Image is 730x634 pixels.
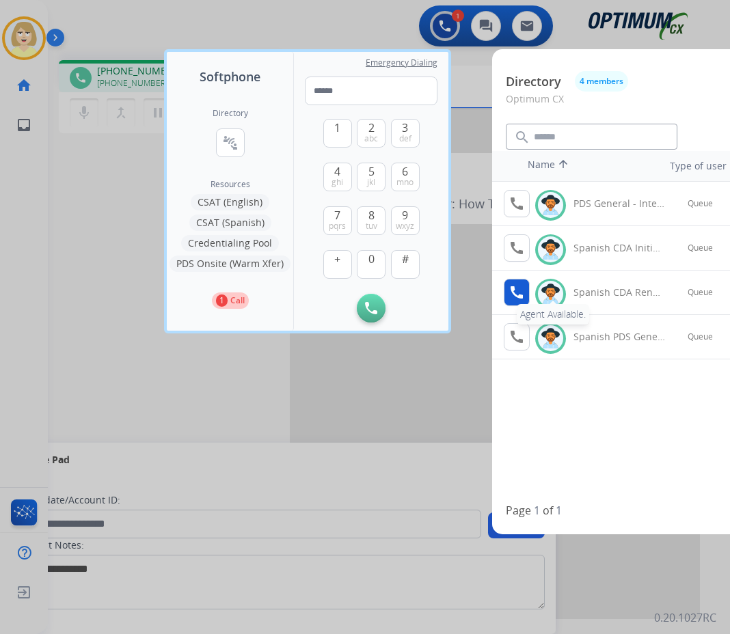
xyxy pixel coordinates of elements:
p: Call [230,294,245,307]
button: 4ghi [323,163,352,191]
span: tuv [366,221,377,232]
span: # [402,251,409,267]
mat-icon: call [509,240,525,256]
h2: Directory [213,108,248,119]
img: avatar [541,239,560,260]
button: 8tuv [357,206,386,235]
button: Agent Available. [504,279,530,306]
button: Credentialing Pool [181,235,279,251]
span: wxyz [396,221,414,232]
img: call-button [365,302,377,314]
button: PDS Onsite (Warm Xfer) [170,256,290,272]
span: 6 [402,163,408,180]
span: ghi [332,177,343,188]
button: + [323,250,352,279]
mat-icon: call [509,329,525,345]
button: CSAT (Spanish) [189,215,271,231]
span: mno [396,177,414,188]
button: 4 members [575,71,628,92]
span: 5 [368,163,375,180]
p: 0.20.1027RC [654,609,716,626]
span: abc [364,133,378,144]
button: 5jkl [357,163,386,191]
span: jkl [367,177,375,188]
div: Spanish PDS General - Internal [573,330,665,344]
div: Spanish CDA Renewal General - Internal [573,286,665,299]
span: 1 [334,120,340,136]
img: avatar [541,328,560,349]
span: Softphone [200,67,260,86]
button: 6mno [391,163,420,191]
span: 0 [368,251,375,267]
mat-icon: arrow_upward [555,158,571,174]
span: Queue [688,331,713,342]
img: avatar [541,284,560,305]
span: 2 [368,120,375,136]
span: 9 [402,207,408,223]
th: Name [521,151,644,181]
mat-icon: call [509,284,525,301]
p: 1 [216,294,228,307]
span: pqrs [329,221,346,232]
button: 9wxyz [391,206,420,235]
button: 2abc [357,119,386,148]
button: 1 [323,119,352,148]
button: 7pqrs [323,206,352,235]
div: Spanish CDA Initial General - Internal [573,241,665,255]
button: CSAT (English) [191,194,269,210]
span: Resources [211,179,250,190]
span: Queue [688,198,713,209]
button: 1Call [212,292,249,309]
img: avatar [541,195,560,216]
span: + [334,251,340,267]
button: 0 [357,250,386,279]
div: Agent Available. [517,304,589,325]
span: 4 [334,163,340,180]
mat-icon: connect_without_contact [222,135,239,151]
span: 7 [334,207,340,223]
button: # [391,250,420,279]
span: def [399,133,411,144]
span: 8 [368,207,375,223]
p: Directory [506,72,561,91]
p: of [543,502,553,519]
mat-icon: call [509,195,525,212]
span: Queue [688,287,713,298]
div: PDS General - Internal [573,197,665,210]
mat-icon: search [514,129,530,146]
span: Queue [688,243,713,253]
span: Emergency Dialing [366,57,437,68]
span: 3 [402,120,408,136]
p: Page [506,502,531,519]
button: 3def [391,119,420,148]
